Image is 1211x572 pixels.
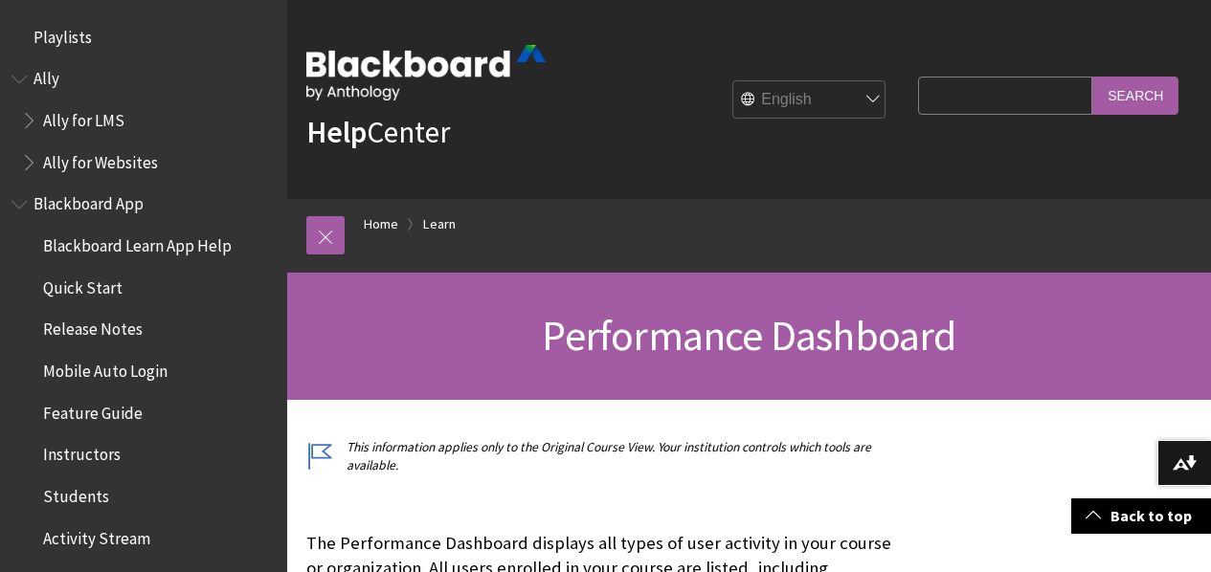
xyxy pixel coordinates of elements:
[306,113,450,151] a: HelpCenter
[34,21,92,47] span: Playlists
[34,63,59,89] span: Ally
[43,146,158,172] span: Ally for Websites
[306,45,546,100] img: Blackboard by Anthology
[733,81,886,120] select: Site Language Selector
[43,272,123,297] span: Quick Start
[11,21,276,54] nav: Book outline for Playlists
[306,438,908,474] p: This information applies only to the Original Course View. Your institution controls which tools ...
[364,212,398,236] a: Home
[11,63,276,179] nav: Book outline for Anthology Ally Help
[43,314,143,340] span: Release Notes
[43,104,124,130] span: Ally for LMS
[43,230,232,255] span: Blackboard Learn App Help
[43,397,143,423] span: Feature Guide
[43,355,168,381] span: Mobile Auto Login
[34,188,144,214] span: Blackboard App
[1071,498,1211,534] a: Back to top
[423,212,456,236] a: Learn
[542,309,955,362] span: Performance Dashboard
[43,522,150,548] span: Activity Stream
[43,480,109,506] span: Students
[306,113,367,151] strong: Help
[43,439,121,465] span: Instructors
[1092,77,1178,114] input: Search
